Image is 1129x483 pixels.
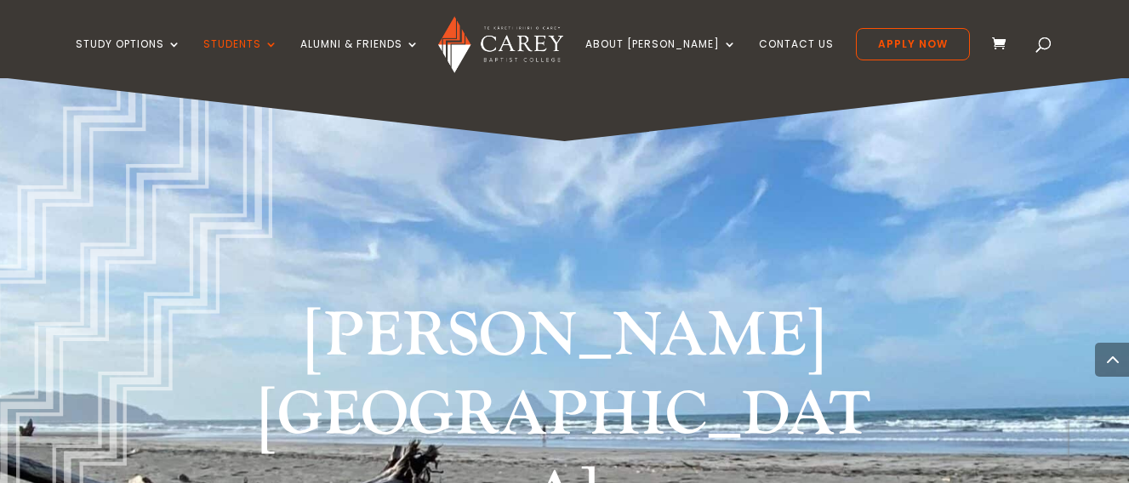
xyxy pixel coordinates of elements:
[203,38,278,78] a: Students
[300,38,419,78] a: Alumni & Friends
[76,38,181,78] a: Study Options
[759,38,834,78] a: Contact Us
[856,28,970,60] a: Apply Now
[438,16,563,73] img: Carey Baptist College
[585,38,737,78] a: About [PERSON_NAME]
